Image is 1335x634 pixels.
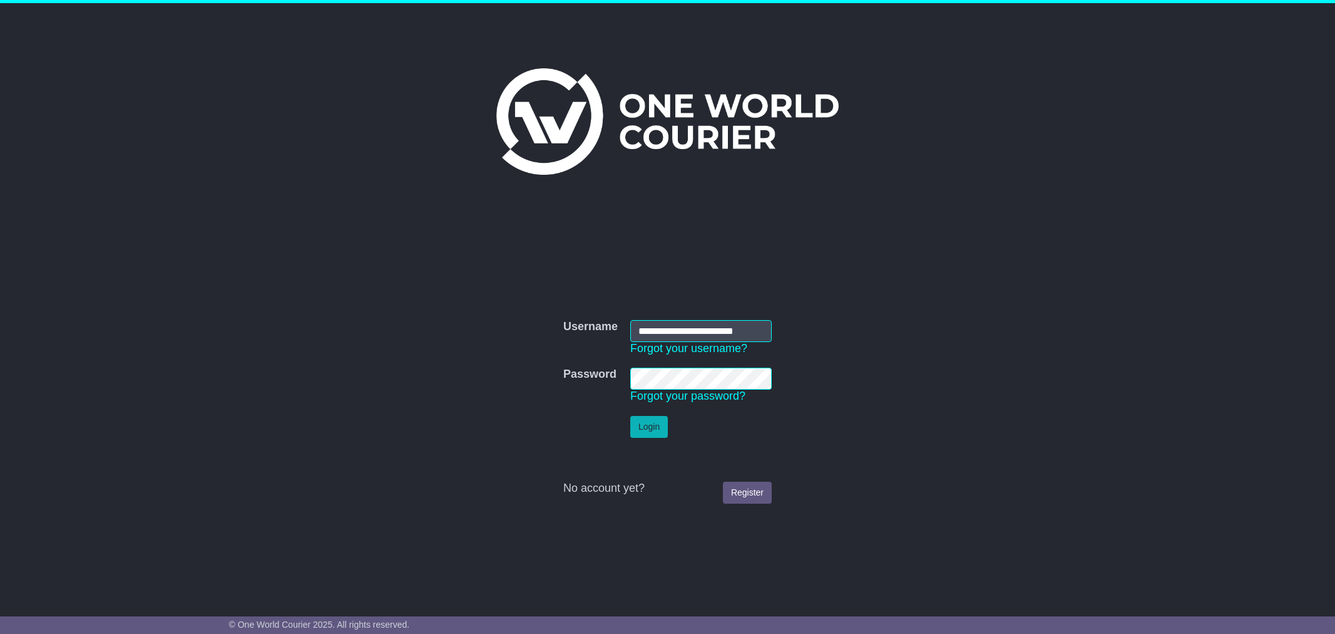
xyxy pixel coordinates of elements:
[563,320,618,334] label: Username
[630,342,747,355] a: Forgot your username?
[723,482,772,504] a: Register
[630,390,745,402] a: Forgot your password?
[496,68,838,175] img: One World
[563,368,616,382] label: Password
[563,482,772,496] div: No account yet?
[229,620,410,630] span: © One World Courier 2025. All rights reserved.
[630,416,668,438] button: Login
